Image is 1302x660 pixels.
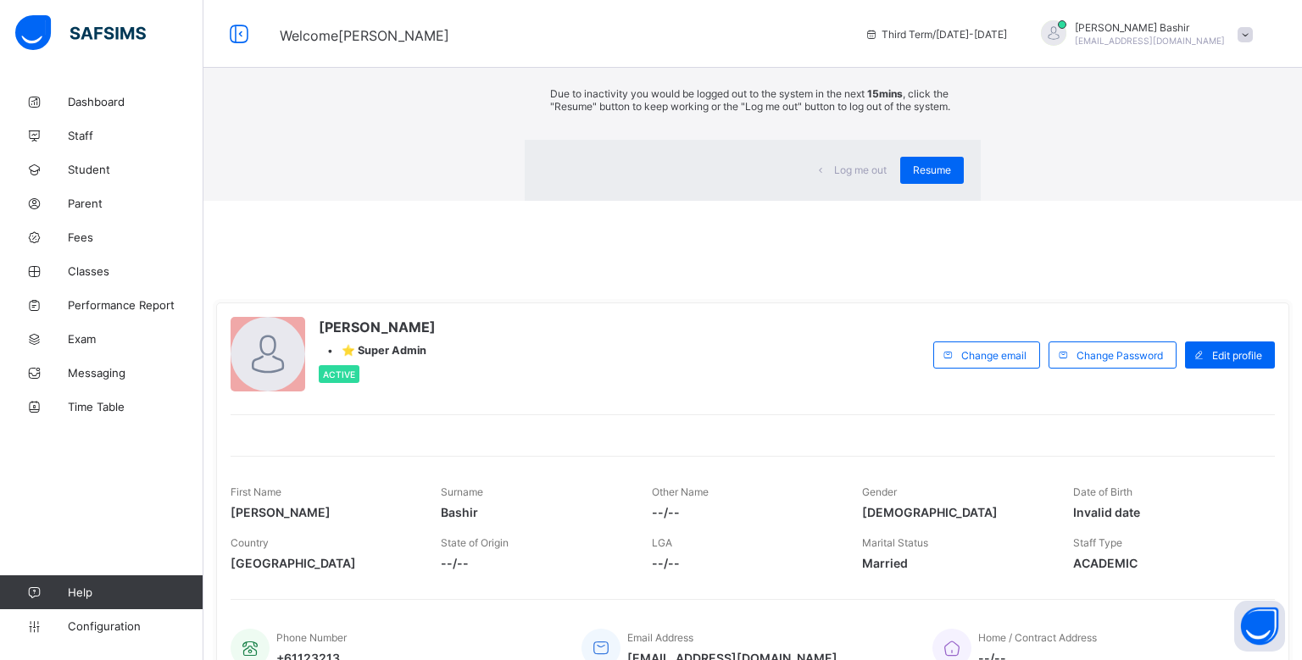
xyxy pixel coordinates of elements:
[68,264,203,278] span: Classes
[913,164,951,176] span: Resume
[231,556,415,570] span: [GEOGRAPHIC_DATA]
[550,87,955,113] p: Due to inactivity you would be logged out to the system in the next , click the "Resume" button t...
[68,400,203,413] span: Time Table
[68,366,203,380] span: Messaging
[441,505,626,519] span: Bashir
[961,349,1027,362] span: Change email
[1077,349,1163,362] span: Change Password
[834,164,887,176] span: Log me out
[280,27,449,44] span: Welcome [PERSON_NAME]
[15,15,146,51] img: safsims
[441,556,626,570] span: --/--
[652,485,709,498] span: Other Name
[68,332,203,346] span: Exam
[865,28,1007,41] span: session/term information
[441,536,509,549] span: State of Origin
[68,129,203,142] span: Staff
[1073,485,1132,498] span: Date of Birth
[68,95,203,108] span: Dashboard
[978,631,1097,644] span: Home / Contract Address
[862,556,1047,570] span: Married
[276,631,347,644] span: Phone Number
[1075,21,1225,34] span: [PERSON_NAME] Bashir
[441,485,483,498] span: Surname
[652,536,672,549] span: LGA
[323,369,355,380] span: Active
[319,344,436,357] div: •
[1073,536,1122,549] span: Staff Type
[231,505,415,519] span: [PERSON_NAME]
[1073,505,1258,519] span: Invalid date
[231,485,281,498] span: First Name
[652,556,837,570] span: --/--
[652,505,837,519] span: --/--
[68,619,203,633] span: Configuration
[1075,36,1225,46] span: [EMAIL_ADDRESS][DOMAIN_NAME]
[862,505,1047,519] span: [DEMOGRAPHIC_DATA]
[867,87,903,100] strong: 15mins
[1024,20,1261,48] div: HamidBashir
[1212,349,1262,362] span: Edit profile
[1234,601,1285,652] button: Open asap
[1073,556,1258,570] span: ACADEMIC
[231,536,269,549] span: Country
[862,536,928,549] span: Marital Status
[319,319,436,336] span: [PERSON_NAME]
[68,230,203,244] span: Fees
[862,485,897,498] span: Gender
[68,197,203,210] span: Parent
[342,344,426,357] span: ⭐ Super Admin
[68,298,203,312] span: Performance Report
[68,163,203,176] span: Student
[68,585,203,599] span: Help
[627,631,693,644] span: Email Address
